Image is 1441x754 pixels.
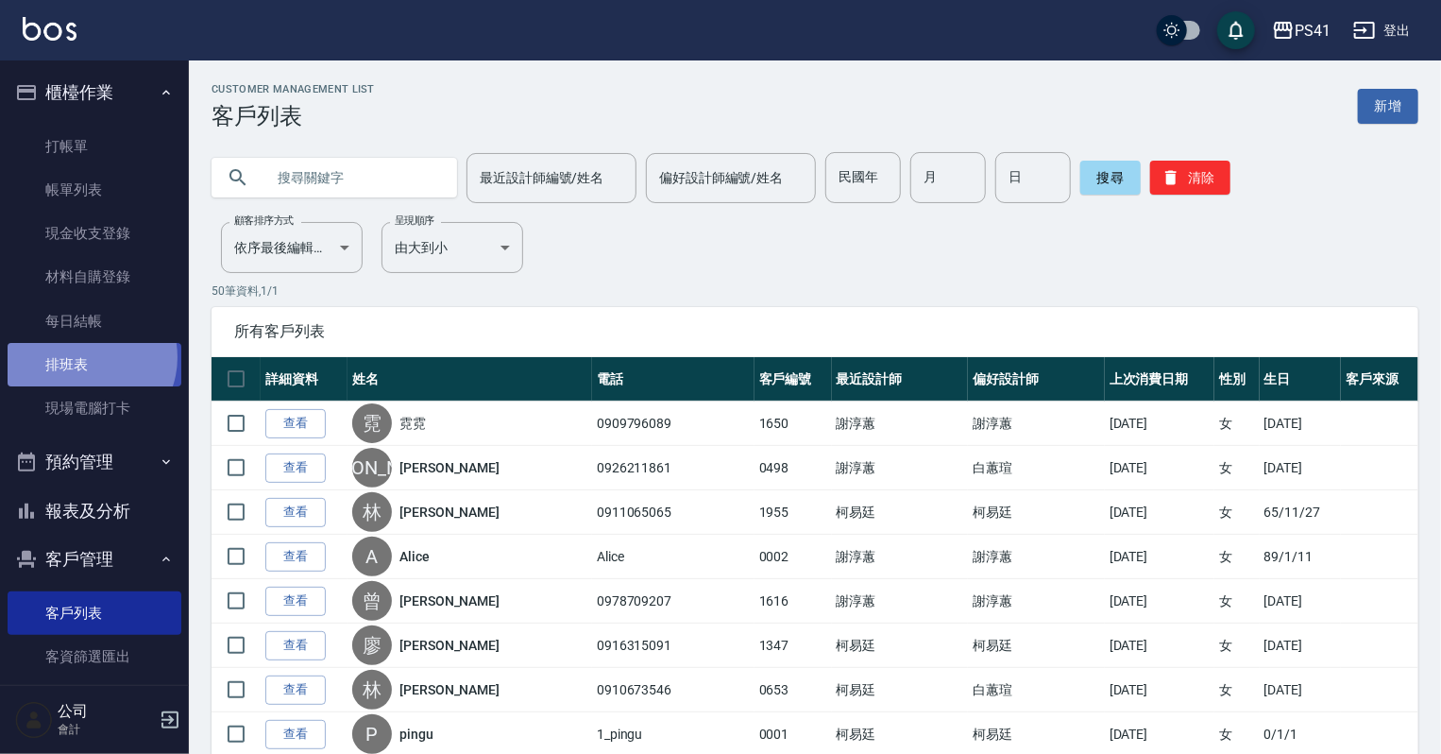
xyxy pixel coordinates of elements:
[832,579,969,624] td: 謝淳蕙
[8,300,181,343] a: 每日結帳
[1105,402,1215,446] td: [DATE]
[1214,668,1259,712] td: 女
[352,581,392,621] div: 曾
[1105,446,1215,490] td: [DATE]
[968,490,1105,535] td: 柯易廷
[1295,19,1331,43] div: PS41
[8,678,181,722] a: 卡券管理
[23,17,76,41] img: Logo
[352,625,392,665] div: 廖
[592,668,754,712] td: 0910673546
[234,322,1396,341] span: 所有客戶列表
[1260,535,1342,579] td: 89/1/11
[1105,579,1215,624] td: [DATE]
[1105,668,1215,712] td: [DATE]
[8,635,181,678] a: 客資篩選匯出
[1105,490,1215,535] td: [DATE]
[8,68,181,117] button: 櫃檯作業
[968,446,1105,490] td: 白蕙瑄
[832,490,969,535] td: 柯易廷
[1214,357,1259,402] th: 性別
[8,125,181,168] a: 打帳單
[832,446,969,490] td: 謝淳蕙
[832,402,969,446] td: 謝淳蕙
[754,579,832,624] td: 1616
[221,222,363,273] div: 依序最後編輯時間
[832,624,969,668] td: 柯易廷
[265,720,326,749] a: 查看
[968,535,1105,579] td: 謝淳蕙
[754,446,832,490] td: 0498
[592,402,754,446] td: 0909796089
[8,437,181,487] button: 預約管理
[399,503,500,522] a: [PERSON_NAME]
[212,103,375,129] h3: 客戶列表
[212,83,375,95] h2: Customer Management List
[8,535,181,584] button: 客戶管理
[348,357,592,402] th: 姓名
[399,591,500,610] a: [PERSON_NAME]
[1150,161,1230,195] button: 清除
[8,343,181,386] a: 排班表
[8,386,181,430] a: 現場電腦打卡
[212,283,1418,300] p: 50 筆資料, 1 / 1
[968,579,1105,624] td: 謝淳蕙
[265,587,326,616] a: 查看
[1260,624,1342,668] td: [DATE]
[1264,11,1338,50] button: PS41
[399,636,500,655] a: [PERSON_NAME]
[1105,624,1215,668] td: [DATE]
[352,537,392,576] div: A
[8,255,181,299] a: 材料自購登錄
[58,721,154,738] p: 會計
[592,535,754,579] td: Alice
[1260,579,1342,624] td: [DATE]
[58,702,154,721] h5: 公司
[1214,535,1259,579] td: 女
[264,152,442,203] input: 搜尋關鍵字
[1260,668,1342,712] td: [DATE]
[8,168,181,212] a: 帳單列表
[1214,579,1259,624] td: 女
[352,448,392,488] div: [PERSON_NAME]
[1346,13,1418,48] button: 登出
[968,668,1105,712] td: 白蕙瑄
[352,403,392,443] div: 霓
[352,670,392,710] div: 林
[592,446,754,490] td: 0926211861
[1260,402,1342,446] td: [DATE]
[399,458,500,477] a: [PERSON_NAME]
[1260,490,1342,535] td: 65/11/27
[381,222,523,273] div: 由大到小
[399,547,430,566] a: Alice
[592,579,754,624] td: 0978709207
[1105,535,1215,579] td: [DATE]
[265,498,326,527] a: 查看
[754,624,832,668] td: 1347
[832,535,969,579] td: 謝淳蕙
[399,680,500,699] a: [PERSON_NAME]
[1260,446,1342,490] td: [DATE]
[968,402,1105,446] td: 謝淳蕙
[1214,490,1259,535] td: 女
[265,631,326,660] a: 查看
[234,214,294,228] label: 顧客排序方式
[1341,357,1418,402] th: 客戶來源
[592,624,754,668] td: 0916315091
[592,357,754,402] th: 電話
[399,725,433,744] a: pingu
[395,214,434,228] label: 呈現順序
[261,357,348,402] th: 詳細資料
[352,492,392,532] div: 林
[968,624,1105,668] td: 柯易廷
[399,414,426,433] a: 霓霓
[832,668,969,712] td: 柯易廷
[1080,161,1141,195] button: 搜尋
[265,454,326,483] a: 查看
[265,409,326,438] a: 查看
[754,490,832,535] td: 1955
[265,676,326,705] a: 查看
[968,357,1105,402] th: 偏好設計師
[1214,446,1259,490] td: 女
[1260,357,1342,402] th: 生日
